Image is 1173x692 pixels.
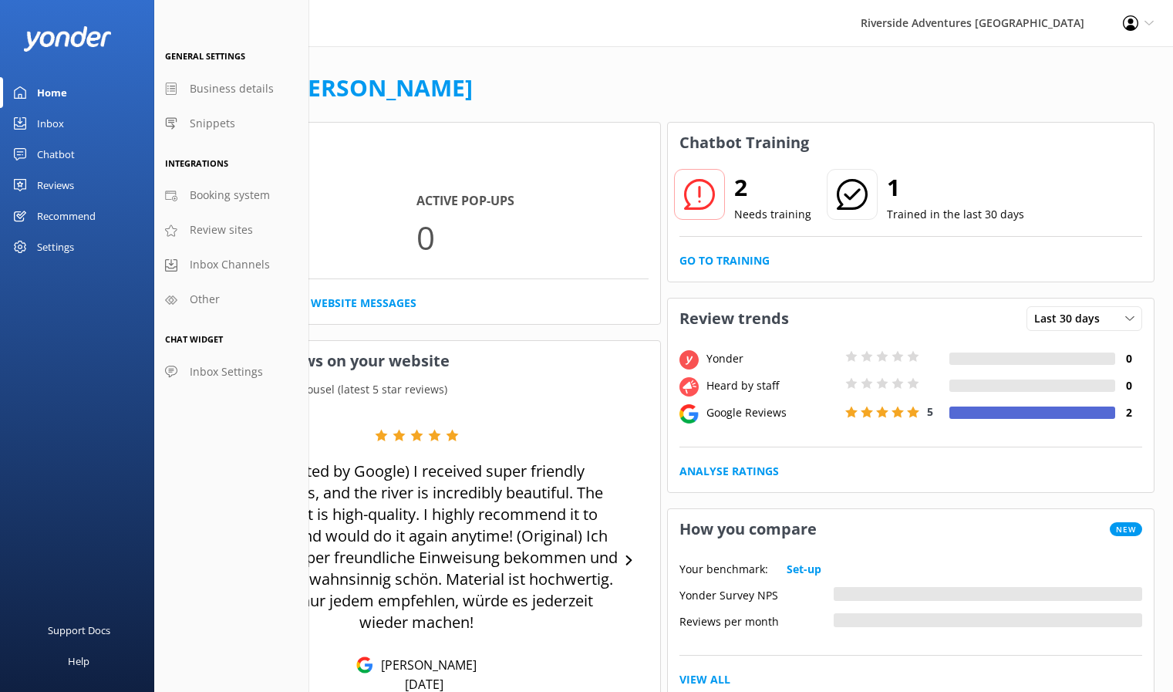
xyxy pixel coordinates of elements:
span: Business details [190,80,274,97]
div: Heard by staff [703,377,841,394]
div: Chatbot [37,139,75,170]
div: Inbox [37,108,64,139]
a: Website Messages [311,295,416,312]
span: Other [190,291,220,308]
a: Inbox Channels [154,248,308,282]
div: Settings [37,231,74,262]
div: Yonder [703,350,841,367]
h3: Website Chat [174,123,660,163]
a: [PERSON_NAME] [285,72,473,103]
a: Review sites [154,213,308,248]
a: Snippets [154,106,308,141]
h2: 2 [734,169,811,206]
p: In the last 30 days [174,163,660,180]
img: Google Reviews [356,657,373,673]
p: [PERSON_NAME] [373,657,477,673]
span: New [1110,522,1142,536]
a: View All [679,671,730,688]
h4: Active Pop-ups [416,191,648,211]
p: 0 [416,211,648,263]
a: Booking system [154,178,308,213]
div: Support Docs [48,615,110,646]
div: Recommend [37,201,96,231]
h2: 1 [887,169,1024,206]
div: Google Reviews [703,404,841,421]
span: General Settings [165,50,245,62]
p: Your current review carousel (latest 5 star reviews) [174,381,660,398]
span: Snippets [190,115,235,132]
p: Your benchmark: [679,561,768,578]
div: Help [68,646,89,677]
h3: Review trends [668,299,801,339]
p: Trained in the last 30 days [887,206,1024,223]
h4: 0 [1115,350,1142,367]
a: Other [154,282,308,317]
div: Reviews [37,170,74,201]
span: Inbox Settings [190,363,263,380]
h3: Showcase reviews on your website [174,341,660,381]
img: yonder-white-logo.png [23,26,112,52]
h3: How you compare [668,509,828,549]
h3: Chatbot Training [668,123,821,163]
span: Booking system [190,187,270,204]
h4: 2 [1115,404,1142,421]
span: Chat Widget [165,333,223,345]
div: Yonder Survey NPS [679,587,834,601]
p: (Translated by Google) I received super friendly instructions, and the river is incredibly beauti... [215,461,618,633]
span: Integrations [165,157,228,169]
a: Analyse Ratings [679,463,779,480]
a: Business details [154,72,308,106]
h4: 0 [1115,377,1142,394]
a: Set-up [787,561,821,578]
span: Last 30 days [1034,310,1109,327]
div: Reviews per month [679,613,834,627]
span: Review sites [190,221,253,238]
a: Go to Training [679,252,770,269]
span: 5 [927,404,933,419]
a: Inbox Settings [154,355,308,390]
h1: Welcome, [173,69,473,106]
span: Inbox Channels [190,256,270,273]
div: Home [37,77,67,108]
p: Needs training [734,206,811,223]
